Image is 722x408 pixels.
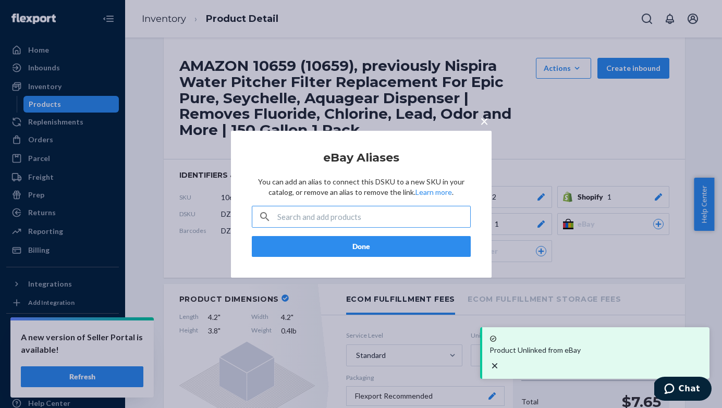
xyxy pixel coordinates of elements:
[490,361,500,371] svg: close toast
[480,112,488,129] span: ×
[654,377,712,403] iframe: Opens a widget where you can chat to one of our agents
[490,345,702,355] p: Product Unlinked from eBay
[277,206,470,227] input: Search and add products
[252,177,471,197] p: You can add an alias to connect this DSKU to a new SKU in your catalog, or remove an alias to rem...
[415,188,452,196] a: Learn more
[252,236,471,257] button: Done
[252,151,471,164] h2: eBay Aliases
